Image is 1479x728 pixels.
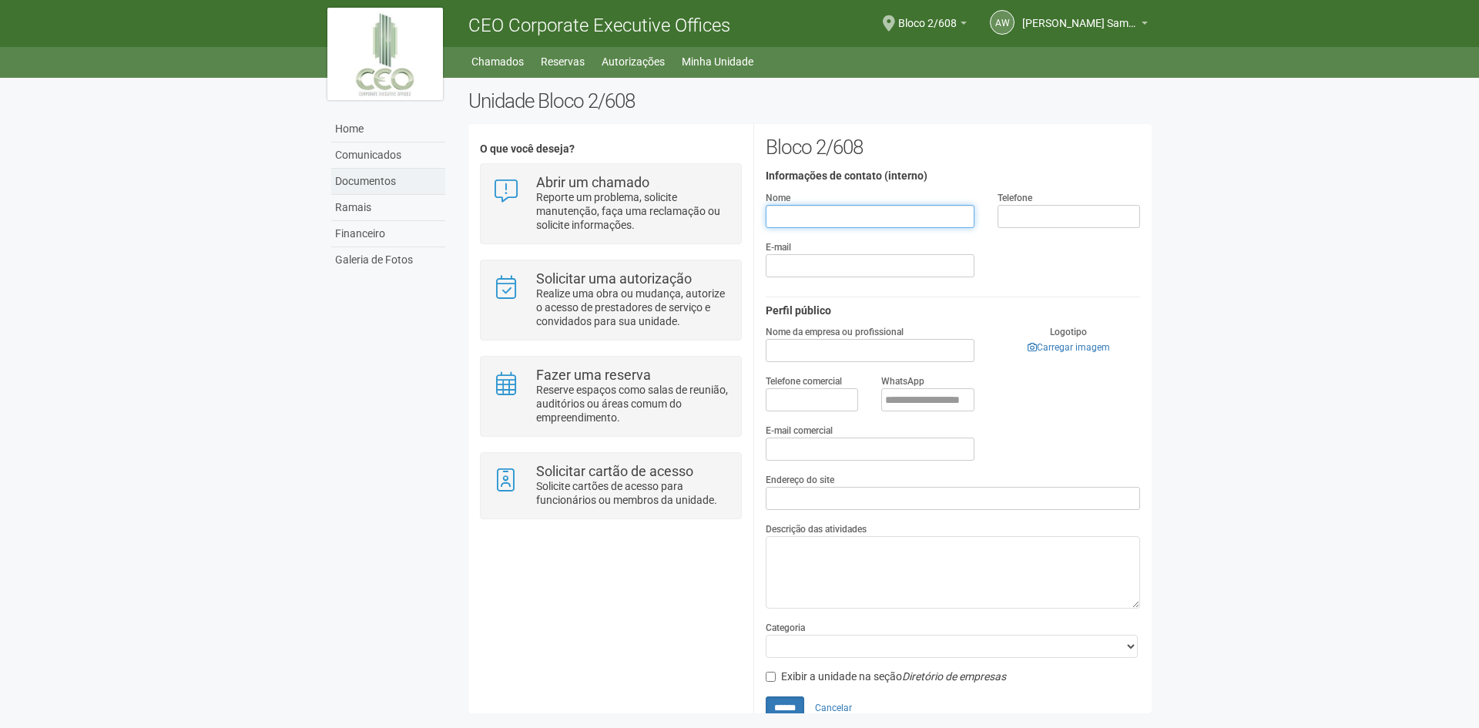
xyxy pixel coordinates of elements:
[541,51,585,72] a: Reservas
[898,2,957,29] span: Bloco 2/608
[807,696,860,720] a: Cancelar
[881,374,924,388] label: WhatsApp
[492,368,729,424] a: Fazer uma reserva Reserve espaços como salas de reunião, auditórios ou áreas comum do empreendime...
[331,169,445,195] a: Documentos
[327,8,443,100] img: logo.jpg
[766,672,776,682] input: Exibir a unidade na seçãoDiretório de empresas
[331,195,445,221] a: Ramais
[1023,339,1115,356] button: Carregar imagem
[766,136,1140,159] h2: Bloco 2/608
[766,473,834,487] label: Endereço do site
[766,669,1006,685] label: Exibir a unidade na seção
[536,287,729,328] p: Realize uma obra ou mudança, autorize o acesso de prestadores de serviço e convidados para sua un...
[468,15,730,36] span: CEO Corporate Executive Offices
[682,51,753,72] a: Minha Unidade
[1022,19,1148,32] a: [PERSON_NAME] Sampaio do Vale
[766,170,1140,182] h4: Informações de contato (interno)
[998,191,1032,205] label: Telefone
[536,174,649,190] strong: Abrir um chamado
[536,479,729,507] p: Solicite cartões de acesso para funcionários ou membros da unidade.
[471,51,524,72] a: Chamados
[492,465,729,507] a: Solicitar cartão de acesso Solicite cartões de acesso para funcionários ou membros da unidade.
[536,383,729,424] p: Reserve espaços como salas de reunião, auditórios ou áreas comum do empreendimento.
[898,19,967,32] a: Bloco 2/608
[331,143,445,169] a: Comunicados
[536,270,692,287] strong: Solicitar uma autorização
[331,116,445,143] a: Home
[766,424,833,438] label: E-mail comercial
[766,305,1140,317] h4: Perfil público
[766,325,904,339] label: Nome da empresa ou profissional
[766,191,790,205] label: Nome
[331,221,445,247] a: Financeiro
[536,367,651,383] strong: Fazer uma reserva
[492,176,729,232] a: Abrir um chamado Reporte um problema, solicite manutenção, faça uma reclamação ou solicite inform...
[468,89,1152,112] h2: Unidade Bloco 2/608
[766,374,842,388] label: Telefone comercial
[990,10,1015,35] a: AW
[766,240,791,254] label: E-mail
[536,463,693,479] strong: Solicitar cartão de acesso
[536,190,729,232] p: Reporte um problema, solicite manutenção, faça uma reclamação ou solicite informações.
[766,522,867,536] label: Descrição das atividades
[331,247,445,273] a: Galeria de Fotos
[1050,325,1087,339] label: Logotipo
[1022,2,1138,29] span: Antonio Wagner Sampaio do Vale
[602,51,665,72] a: Autorizações
[902,670,1006,683] em: Diretório de empresas
[766,621,805,635] label: Categoria
[480,143,741,155] h4: O que você deseja?
[492,272,729,328] a: Solicitar uma autorização Realize uma obra ou mudança, autorize o acesso de prestadores de serviç...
